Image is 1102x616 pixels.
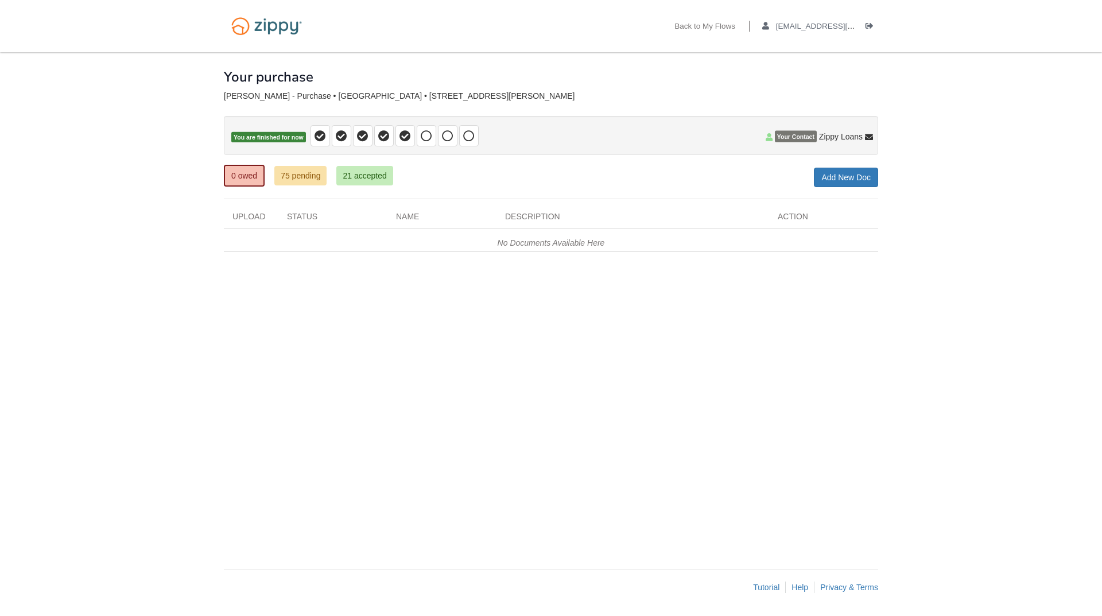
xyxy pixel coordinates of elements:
[224,91,878,101] div: [PERSON_NAME] - Purchase • [GEOGRAPHIC_DATA] • [STREET_ADDRESS][PERSON_NAME]
[496,211,769,228] div: Description
[224,211,278,228] div: Upload
[866,22,878,33] a: Log out
[224,165,265,187] a: 0 owed
[814,168,878,187] a: Add New Doc
[224,69,313,84] h1: Your purchase
[336,166,393,185] a: 21 accepted
[224,11,309,41] img: Logo
[278,211,387,228] div: Status
[498,238,605,247] em: No Documents Available Here
[674,22,735,33] a: Back to My Flows
[776,22,907,30] span: aaboley88@icloud.com
[762,22,907,33] a: edit profile
[231,132,306,143] span: You are finished for now
[387,211,496,228] div: Name
[753,583,779,592] a: Tutorial
[819,131,863,142] span: Zippy Loans
[274,166,327,185] a: 75 pending
[791,583,808,592] a: Help
[820,583,878,592] a: Privacy & Terms
[775,131,817,142] span: Your Contact
[769,211,878,228] div: Action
